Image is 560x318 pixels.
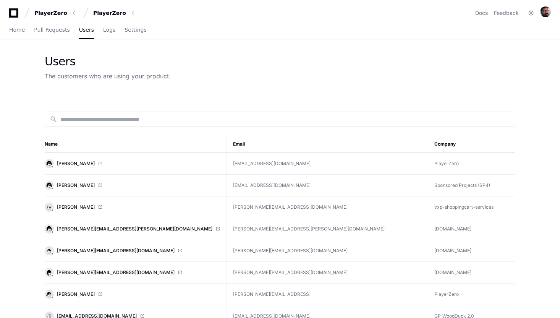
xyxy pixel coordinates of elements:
img: 4.svg [45,247,53,254]
td: [PERSON_NAME][EMAIL_ADDRESS][DOMAIN_NAME] [227,196,428,218]
th: Name [45,136,227,153]
th: Company [428,136,520,153]
a: Pull Requests [34,21,70,39]
span: Users [79,28,94,32]
span: Settings [125,28,146,32]
img: 16.svg [45,182,53,189]
td: [DOMAIN_NAME] [428,218,520,240]
th: Email [227,136,428,153]
td: [PERSON_NAME][EMAIL_ADDRESS][DOMAIN_NAME] [227,262,428,284]
a: [PERSON_NAME][EMAIL_ADDRESS][DOMAIN_NAME] [45,246,220,255]
img: 16.svg [45,160,53,167]
span: [PERSON_NAME] [57,204,95,210]
iframe: Open customer support [536,293,556,313]
div: The customers who are using your product. [45,71,171,81]
a: [PERSON_NAME][EMAIL_ADDRESS][DOMAIN_NAME] [45,268,220,277]
a: Logs [103,21,115,39]
span: Home [9,28,25,32]
button: PlayerZero [90,6,139,20]
div: Users [45,55,171,68]
img: 16.svg [45,225,53,232]
td: [PERSON_NAME][EMAIL_ADDRESS][PERSON_NAME][DOMAIN_NAME] [227,218,428,240]
a: [PERSON_NAME] [45,159,220,168]
span: [PERSON_NAME][EMAIL_ADDRESS][DOMAIN_NAME] [57,248,175,254]
td: [EMAIL_ADDRESS][DOMAIN_NAME] [227,153,428,175]
a: Home [9,21,25,39]
a: Docs [475,9,488,17]
td: [PERSON_NAME][EMAIL_ADDRESS] [227,284,428,305]
mat-icon: search [50,115,57,123]
a: [PERSON_NAME][EMAIL_ADDRESS][PERSON_NAME][DOMAIN_NAME] [45,224,220,234]
td: [PERSON_NAME][EMAIL_ADDRESS][DOMAIN_NAME] [227,240,428,262]
td: [DOMAIN_NAME] [428,240,520,262]
img: ACg8ocISMVgKtiax8Yt8eeI6AxnXMDdSHpOMOb1OfaQ6rnYaw2xKF4TO=s96-c [540,6,551,17]
button: PlayerZero [31,6,80,20]
span: Pull Requests [34,28,70,32]
div: PlayerZero [93,9,126,17]
button: Feedback [494,9,519,17]
td: PlayerZero [428,153,520,175]
img: 11.svg [45,269,53,276]
img: 14.svg [45,290,53,298]
td: [DOMAIN_NAME] [428,262,520,284]
span: [PERSON_NAME][EMAIL_ADDRESS][DOMAIN_NAME] [57,269,175,276]
a: Settings [125,21,146,39]
span: [PERSON_NAME] [57,161,95,167]
a: [PERSON_NAME] [45,181,220,190]
a: [PERSON_NAME] [45,290,220,299]
span: [PERSON_NAME] [57,182,95,188]
td: Sponsored Projects (SP4) [428,175,520,196]
td: PlayerZero [428,284,520,305]
span: [PERSON_NAME][EMAIL_ADDRESS][PERSON_NAME][DOMAIN_NAME] [57,226,212,232]
div: PlayerZero [34,9,67,17]
a: Users [79,21,94,39]
a: [PERSON_NAME] [45,203,220,212]
td: vxp-shoppingcart-services [428,196,520,218]
span: Logs [103,28,115,32]
td: [EMAIL_ADDRESS][DOMAIN_NAME] [227,175,428,196]
span: [PERSON_NAME] [57,291,95,297]
img: 13.svg [45,203,53,211]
